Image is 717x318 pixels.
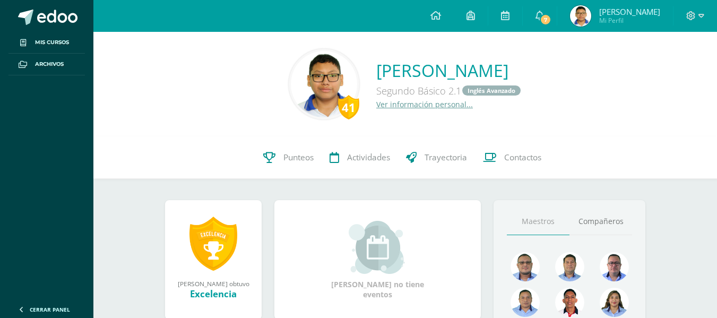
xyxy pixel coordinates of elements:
span: Mi Perfil [599,16,660,25]
span: Trayectoria [425,152,467,163]
span: [PERSON_NAME] [599,6,660,17]
span: Actividades [347,152,390,163]
img: 72fdff6db23ea16c182e3ba03ce826f1.png [600,288,629,317]
div: Excelencia [176,288,251,300]
a: Contactos [475,136,549,179]
span: Contactos [504,152,541,163]
img: 89a3ce4a01dc90e46980c51de3177516.png [555,288,584,317]
a: Ver información personal... [376,99,473,109]
img: 11423d0254422d507ad74bd59cea7605.png [570,5,591,27]
img: 2efff582389d69505e60b50fc6d5bd41.png [511,288,540,317]
a: Trayectoria [398,136,475,179]
a: Actividades [322,136,398,179]
img: 2ac039123ac5bd71a02663c3aa063ac8.png [555,252,584,281]
img: event_small.png [349,221,407,274]
a: Mis cursos [8,32,85,54]
img: f1d84edae3da49d53faeabe25f7a8249.png [291,51,357,117]
span: Archivos [35,60,64,68]
div: Segundo Básico 2.1 [376,82,522,99]
a: [PERSON_NAME] [376,59,522,82]
div: [PERSON_NAME] obtuvo [176,279,251,288]
span: Mis cursos [35,38,69,47]
span: 7 [540,14,551,25]
div: [PERSON_NAME] no tiene eventos [325,221,431,299]
a: Maestros [507,208,569,235]
img: 30ea9b988cec0d4945cca02c4e803e5a.png [600,252,629,281]
span: Cerrar panel [30,306,70,313]
img: 99962f3fa423c9b8099341731b303440.png [511,252,540,281]
div: 41 [338,95,359,119]
a: Punteos [255,136,322,179]
span: Punteos [283,152,314,163]
a: Inglés Avanzado [462,85,521,96]
a: Archivos [8,54,85,75]
a: Compañeros [569,208,632,235]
